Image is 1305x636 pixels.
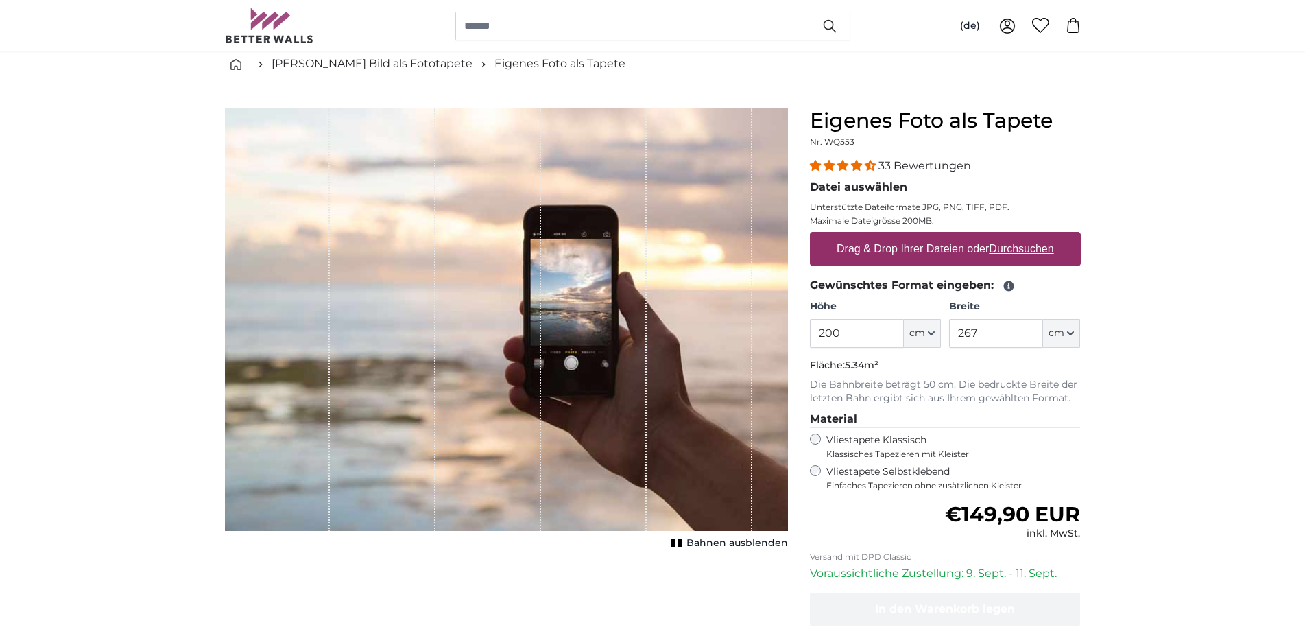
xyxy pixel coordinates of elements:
[810,378,1081,405] p: Die Bahnbreite beträgt 50 cm. Die bedruckte Breite der letzten Bahn ergibt sich aus Ihrem gewählt...
[810,215,1081,226] p: Maximale Dateigrösse 200MB.
[810,137,854,147] span: Nr. WQ553
[945,527,1080,541] div: inkl. MwSt.
[875,602,1015,615] span: In den Warenkorb legen
[826,480,1081,491] span: Einfaches Tapezieren ohne zusätzlichen Kleister
[225,8,314,43] img: Betterwalls
[1043,319,1080,348] button: cm
[845,359,878,371] span: 5.34m²
[1049,327,1064,340] span: cm
[810,300,941,314] label: Höhe
[225,42,1081,86] nav: breadcrumbs
[810,565,1081,582] p: Voraussichtliche Zustellung: 9. Sept. - 11. Sept.
[810,179,1081,196] legend: Datei auswählen
[667,534,788,553] button: Bahnen ausblenden
[494,56,625,72] a: Eigenes Foto als Tapete
[810,159,878,172] span: 4.33 stars
[272,56,472,72] a: [PERSON_NAME] Bild als Fototapete
[949,14,991,38] button: (de)
[810,552,1081,563] p: Versand mit DPD Classic
[826,449,1069,460] span: Klassisches Tapezieren mit Kleister
[810,411,1081,428] legend: Material
[810,202,1081,213] p: Unterstützte Dateiformate JPG, PNG, TIFF, PDF.
[878,159,971,172] span: 33 Bewertungen
[225,108,788,553] div: 1 of 1
[826,465,1081,491] label: Vliestapete Selbstklebend
[989,243,1053,255] u: Durchsuchen
[945,502,1080,527] span: €149,90 EUR
[686,537,788,550] span: Bahnen ausblenden
[831,235,1059,263] label: Drag & Drop Ihrer Dateien oder
[810,277,1081,294] legend: Gewünschtes Format eingeben:
[826,434,1069,460] label: Vliestapete Klassisch
[810,108,1081,133] h1: Eigenes Foto als Tapete
[904,319,941,348] button: cm
[810,359,1081,373] p: Fläche:
[909,327,925,340] span: cm
[810,593,1081,626] button: In den Warenkorb legen
[949,300,1080,314] label: Breite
